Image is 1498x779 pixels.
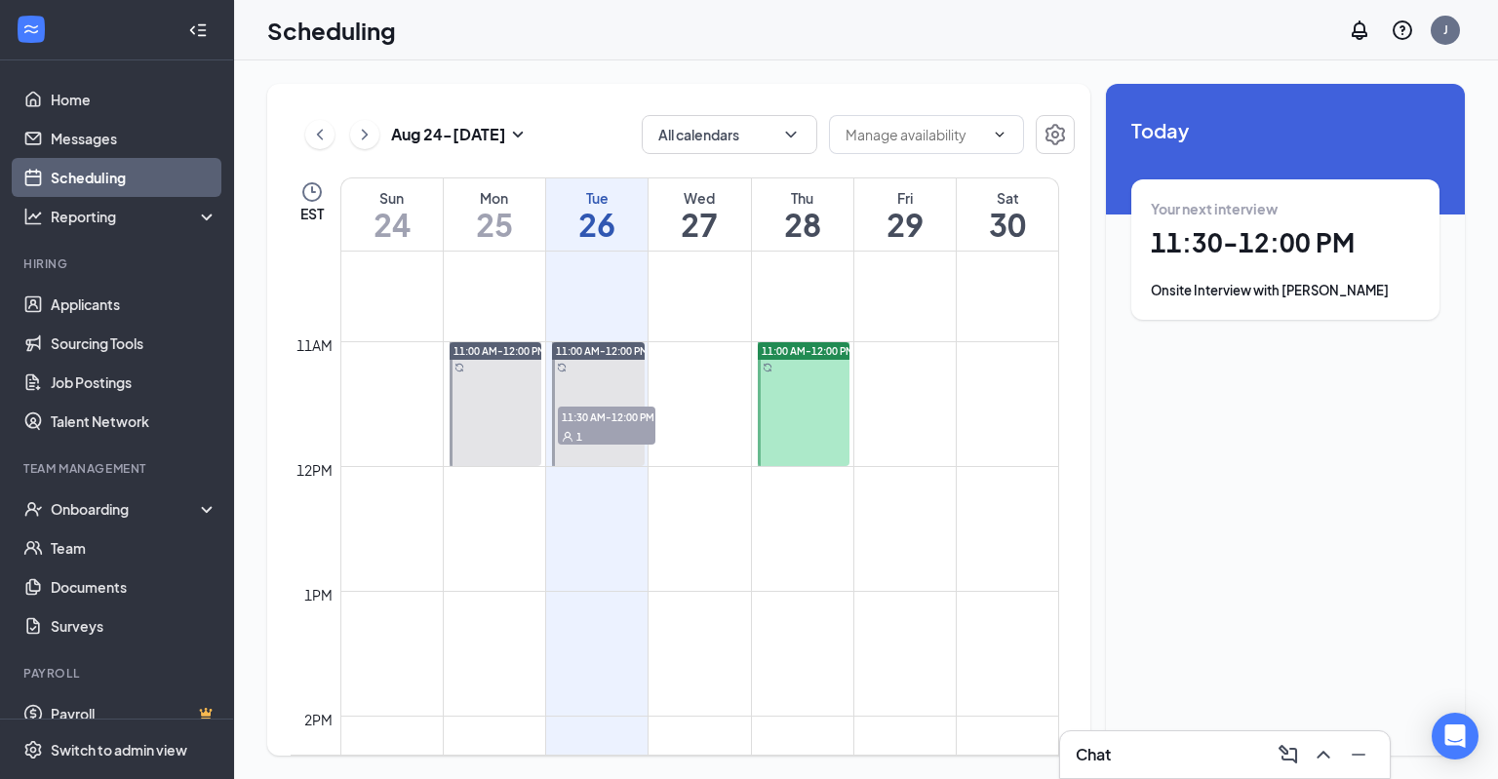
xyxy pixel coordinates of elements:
div: Onboarding [51,499,201,519]
span: 11:00 AM-12:00 PM [762,344,854,358]
div: 11am [293,334,336,356]
svg: Sync [763,363,772,372]
a: Documents [51,567,217,606]
div: Switch to admin view [51,740,187,760]
a: August 25, 2025 [444,178,545,251]
svg: QuestionInfo [1391,19,1414,42]
div: Your next interview [1151,199,1420,218]
svg: User [562,431,573,443]
svg: Minimize [1347,743,1370,766]
div: Tue [546,188,648,208]
h1: 24 [341,208,443,241]
div: Open Intercom Messenger [1432,713,1478,760]
a: Team [51,528,217,567]
svg: ComposeMessage [1277,743,1300,766]
div: Payroll [23,665,214,682]
h1: 25 [444,208,545,241]
svg: ChevronRight [355,123,374,146]
span: Today [1131,115,1439,145]
div: Team Management [23,460,214,477]
div: 12pm [293,459,336,481]
h1: 30 [957,208,1058,241]
svg: UserCheck [23,499,43,519]
div: Hiring [23,255,214,272]
a: Home [51,80,217,119]
a: August 29, 2025 [854,178,956,251]
svg: SmallChevronDown [506,123,530,146]
svg: ChevronDown [781,125,801,144]
div: J [1443,21,1448,38]
button: All calendarsChevronDown [642,115,817,154]
a: August 30, 2025 [957,178,1058,251]
span: 11:00 AM-12:00 PM [556,344,649,358]
h1: 11:30 - 12:00 PM [1151,226,1420,259]
svg: Settings [23,740,43,760]
span: 11:00 AM-12:00 PM [453,344,546,358]
svg: Notifications [1348,19,1371,42]
div: Wed [649,188,750,208]
span: 1 [576,430,582,444]
svg: Sync [454,363,464,372]
div: 2pm [300,709,336,730]
input: Manage availability [846,124,984,145]
button: Settings [1036,115,1075,154]
h1: 26 [546,208,648,241]
svg: WorkstreamLogo [21,19,41,39]
button: Minimize [1343,739,1374,770]
a: Talent Network [51,402,217,441]
div: Sat [957,188,1058,208]
button: ComposeMessage [1273,739,1304,770]
a: Scheduling [51,158,217,197]
a: August 27, 2025 [649,178,750,251]
div: Reporting [51,207,218,226]
h3: Chat [1076,744,1111,765]
svg: ChevronDown [992,127,1007,142]
svg: Sync [557,363,567,372]
a: August 28, 2025 [752,178,853,251]
a: Messages [51,119,217,158]
div: Thu [752,188,853,208]
h3: Aug 24 - [DATE] [391,124,506,145]
h1: Scheduling [267,14,396,47]
div: 1pm [300,584,336,605]
span: EST [300,204,324,223]
svg: Collapse [188,20,208,40]
h1: 28 [752,208,853,241]
a: August 24, 2025 [341,178,443,251]
h1: 29 [854,208,956,241]
button: ChevronRight [350,120,379,149]
button: ChevronLeft [305,120,335,149]
div: Mon [444,188,545,208]
svg: ChevronUp [1312,743,1335,766]
a: August 26, 2025 [546,178,648,251]
a: Job Postings [51,363,217,402]
a: Sourcing Tools [51,324,217,363]
a: PayrollCrown [51,694,217,733]
svg: Analysis [23,207,43,226]
svg: Clock [300,180,324,204]
a: Surveys [51,606,217,645]
button: ChevronUp [1308,739,1339,770]
h1: 27 [649,208,750,241]
svg: Settings [1044,123,1067,146]
span: 11:30 AM-12:00 PM [558,407,655,426]
div: Fri [854,188,956,208]
svg: ChevronLeft [310,123,330,146]
a: Applicants [51,285,217,324]
div: Sun [341,188,443,208]
div: Onsite Interview with [PERSON_NAME] [1151,281,1420,300]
